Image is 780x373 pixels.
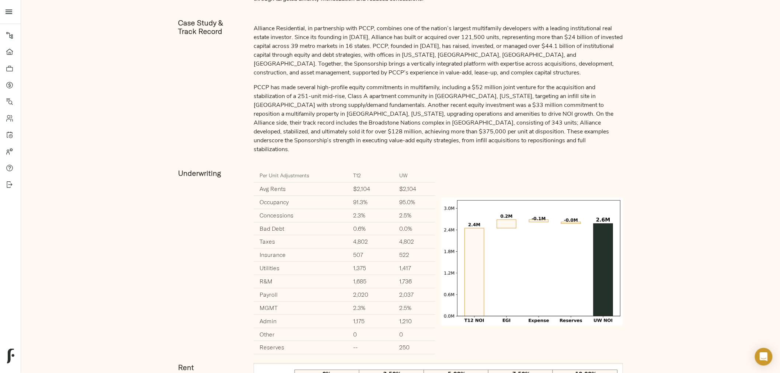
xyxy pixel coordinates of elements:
table: Per Unit Adjustments [254,169,435,354]
td: $2,104 [394,182,435,195]
td: 2.5% [394,301,435,314]
td: 522 [394,248,435,262]
td: 95.0% [394,195,435,209]
td: 1,375 [348,262,394,275]
td: 0 [394,328,435,341]
td: 1,736 [394,275,435,288]
td: Concessions [254,209,347,222]
td: MGMT [254,301,347,314]
img: logo [7,349,14,363]
td: $2,104 [348,182,394,195]
td: 250 [394,341,435,354]
td: 1,417 [394,262,435,275]
td: Other [254,328,347,341]
td: 91.3% [348,195,394,209]
p: PCCP has made several high-profile equity commitments in multifamily, including a $52 million joi... [254,83,623,154]
td: 2,037 [394,288,435,301]
th: Per Unit Adjustments [254,169,347,182]
strong: Underwriting [178,168,221,178]
td: 4,802 [348,235,394,248]
td: Payroll [254,288,347,301]
strong: Case Study & Track Record [178,18,223,36]
td: -- [348,341,394,354]
td: 4,802 [394,235,435,248]
td: 0 [348,328,394,341]
td: 2,020 [348,288,394,301]
p: Alliance Residential, in partnership with PCCP, combines one of the nation’s largest multifamily ... [254,24,623,77]
td: Reserves [254,341,347,354]
td: Occupancy [254,195,347,209]
th: UW [394,169,435,182]
td: 0.0% [394,222,435,235]
td: 1,175 [348,314,394,328]
td: 0.6% [348,222,394,235]
td: R&M [254,275,347,288]
td: 1,210 [394,314,435,328]
td: 2.3% [348,209,394,222]
td: Avg Rents [254,182,347,195]
td: 2.3% [348,301,394,314]
td: 507 [348,248,394,262]
td: 1,685 [348,275,394,288]
td: Utilities [254,262,347,275]
td: 2.5% [394,209,435,222]
th: T12 [348,169,394,182]
td: Insurance [254,248,347,262]
td: Taxes [254,235,347,248]
img: waterfall_noi [441,169,623,354]
td: Admin [254,314,347,328]
td: Bad Debt [254,222,347,235]
div: Open Intercom Messenger [755,348,773,366]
